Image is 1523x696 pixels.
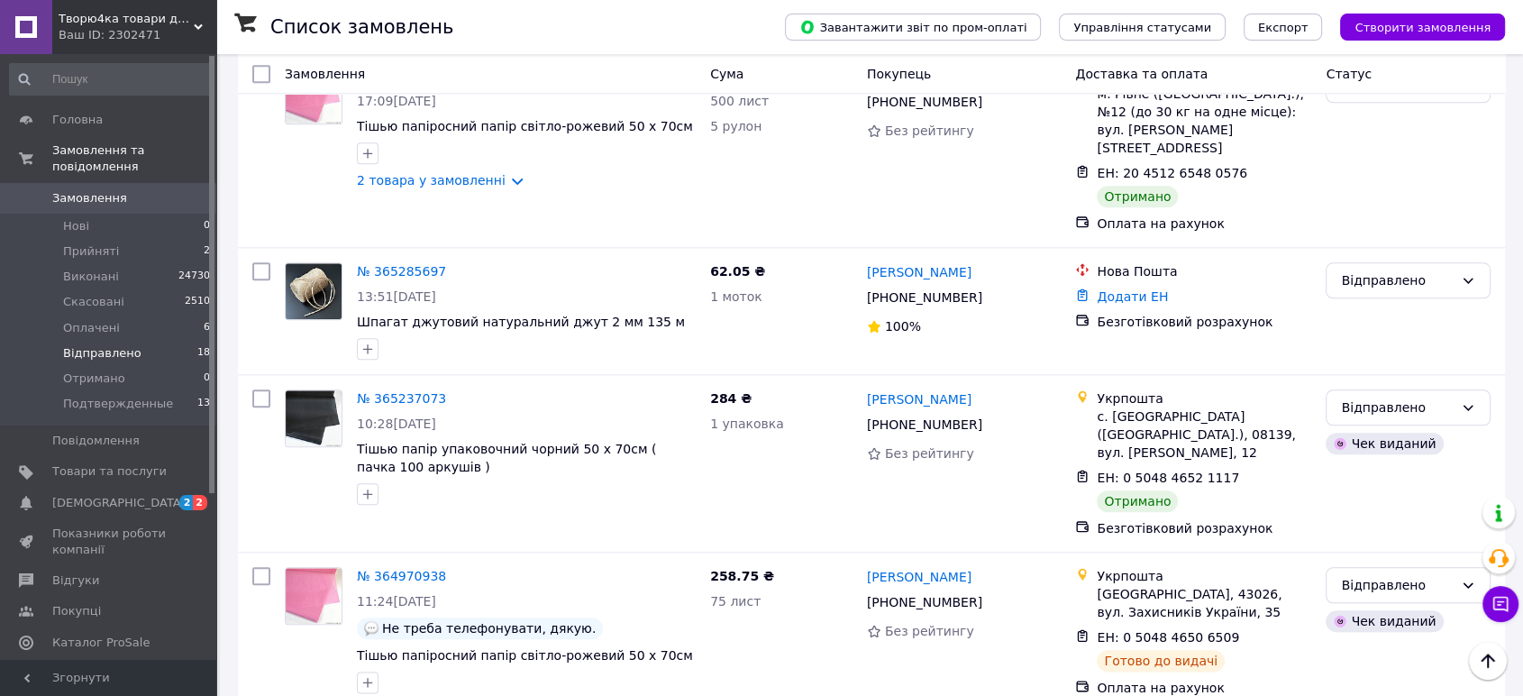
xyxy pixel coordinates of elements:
[785,14,1041,41] button: Завантажити звіт по пром-оплаті
[357,648,693,663] span: Тішью папіросний папір світло-рожевий 50 х 70см
[1326,67,1372,81] span: Статус
[286,390,342,446] img: Фото товару
[63,243,119,260] span: Прийняті
[52,142,216,175] span: Замовлення та повідомлення
[185,294,210,310] span: 2510
[63,371,125,387] span: Отримано
[286,68,342,124] img: Фото товару
[710,391,752,406] span: 284 ₴
[1097,585,1311,621] div: [GEOGRAPHIC_DATA], 43026, вул. Захисників України, 35
[867,390,971,408] a: [PERSON_NAME]
[1097,408,1311,462] div: с. [GEOGRAPHIC_DATA] ([GEOGRAPHIC_DATA].), 08139, вул. [PERSON_NAME], 12
[382,621,596,636] span: Не треба телефонувати, дякую.
[1469,642,1507,680] button: Наверх
[1097,289,1168,304] a: Додати ЕН
[1097,215,1311,233] div: Оплата на рахунок
[710,94,769,108] span: 500 лист
[1354,21,1491,34] span: Створити замовлення
[357,315,685,329] a: Шпагат джутовий натуральний джут 2 мм 135 м
[52,112,103,128] span: Головна
[710,594,761,609] span: 75 лист
[52,495,186,511] span: [DEMOGRAPHIC_DATA]
[357,594,436,609] span: 11:24[DATE]
[1097,186,1178,207] div: Отримано
[178,269,210,285] span: 24730
[52,635,150,651] span: Каталог ProSale
[364,621,378,636] img: :speech_balloon:
[1326,433,1443,454] div: Чек виданий
[63,396,173,412] span: Подтвержденные
[1097,389,1311,408] div: Укрпошта
[710,67,743,81] span: Cума
[1341,270,1454,290] div: Відправлено
[1097,262,1311,280] div: Нова Пошта
[52,190,127,206] span: Замовлення
[59,11,194,27] span: Творю4ка товари для упаковки та декору
[204,371,210,387] span: 0
[1341,575,1454,595] div: Відправлено
[885,446,974,461] span: Без рейтингу
[1097,650,1225,672] div: Готово до видачі
[1322,19,1505,33] a: Створити замовлення
[286,263,342,319] img: Фото товару
[357,391,446,406] a: № 365237073
[1244,14,1323,41] button: Експорт
[197,396,210,412] span: 13
[1097,85,1311,157] div: м. Рівне ([GEOGRAPHIC_DATA].), №12 (до 30 кг на одне місце): вул. [PERSON_NAME][STREET_ADDRESS]
[197,345,210,362] span: 18
[799,19,1026,35] span: Завантажити звіт по пром-оплаті
[1073,21,1211,34] span: Управління статусами
[63,320,120,336] span: Оплачені
[710,289,762,304] span: 1 моток
[1341,398,1454,417] div: Відправлено
[285,567,342,625] a: Фото товару
[59,27,216,43] div: Ваш ID: 2302471
[270,16,453,38] h1: Список замовлень
[52,572,99,589] span: Відгуки
[710,264,765,279] span: 62.05 ₴
[285,389,342,447] a: Фото товару
[867,290,982,305] span: [PHONE_NUMBER]
[63,345,141,362] span: Відправлено
[204,243,210,260] span: 2
[1097,630,1239,645] span: ЕН: 0 5048 4650 6509
[9,63,212,96] input: Пошук
[204,218,210,234] span: 0
[357,289,436,304] span: 13:51[DATE]
[52,603,101,619] span: Покупці
[1097,490,1178,512] div: Отримано
[63,218,89,234] span: Нові
[1059,14,1226,41] button: Управління статусами
[63,269,119,285] span: Виконані
[1097,519,1311,537] div: Безготівковий розрахунок
[357,119,693,133] a: Тішью папіросний папір світло-рожевий 50 х 70см
[357,417,436,431] span: 10:28[DATE]
[1075,67,1208,81] span: Доставка та оплата
[1340,14,1505,41] button: Створити замовлення
[52,463,167,480] span: Товари та послуги
[285,262,342,320] a: Фото товару
[867,595,982,609] span: [PHONE_NUMBER]
[204,320,210,336] span: 6
[710,119,761,133] span: 5 рулон
[710,569,774,583] span: 258.75 ₴
[885,624,974,638] span: Без рейтингу
[1258,21,1309,34] span: Експорт
[1482,586,1518,622] button: Чат з покупцем
[357,264,446,279] a: № 365285697
[1097,567,1311,585] div: Укрпошта
[867,417,982,432] span: [PHONE_NUMBER]
[1097,471,1239,485] span: ЕН: 0 5048 4652 1117
[285,67,365,81] span: Замовлення
[285,67,342,124] a: Фото товару
[179,495,194,510] span: 2
[867,263,971,281] a: [PERSON_NAME]
[357,94,436,108] span: 17:09[DATE]
[52,526,167,558] span: Показники роботи компанії
[885,319,921,334] span: 100%
[867,67,931,81] span: Покупець
[357,442,656,474] a: Тішью папір упаковочний чорний 50 х 70см ( пачка 100 аркушів )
